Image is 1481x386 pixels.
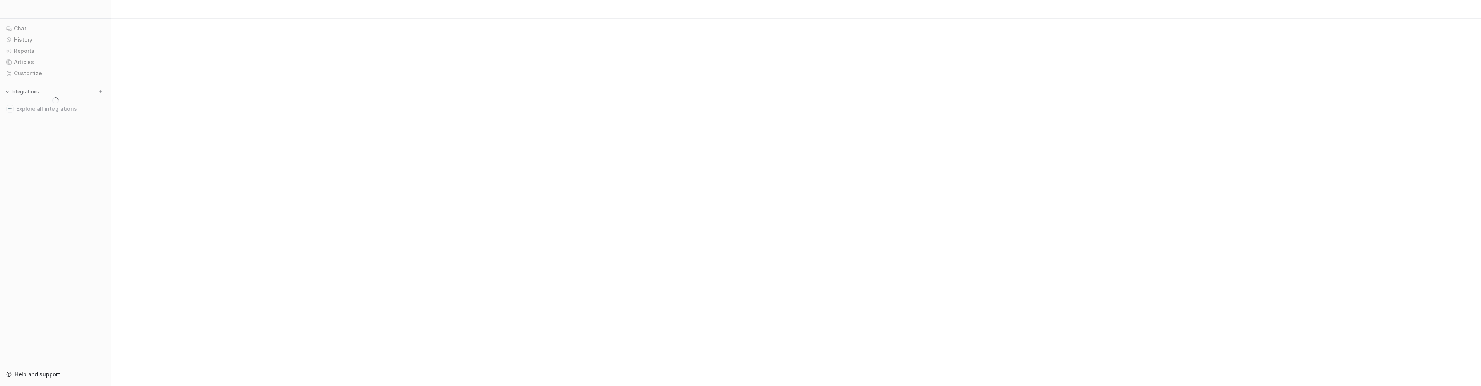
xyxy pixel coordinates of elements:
a: Reports [3,46,108,56]
p: Integrations [12,89,39,95]
button: Integrations [3,88,41,96]
a: Chat [3,23,108,34]
a: Help and support [3,369,108,380]
a: Explore all integrations [3,103,108,114]
span: Explore all integrations [16,103,105,115]
img: menu_add.svg [98,89,103,95]
a: History [3,34,108,45]
a: Articles [3,57,108,68]
img: explore all integrations [6,105,14,113]
a: Customize [3,68,108,79]
img: expand menu [5,89,10,95]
